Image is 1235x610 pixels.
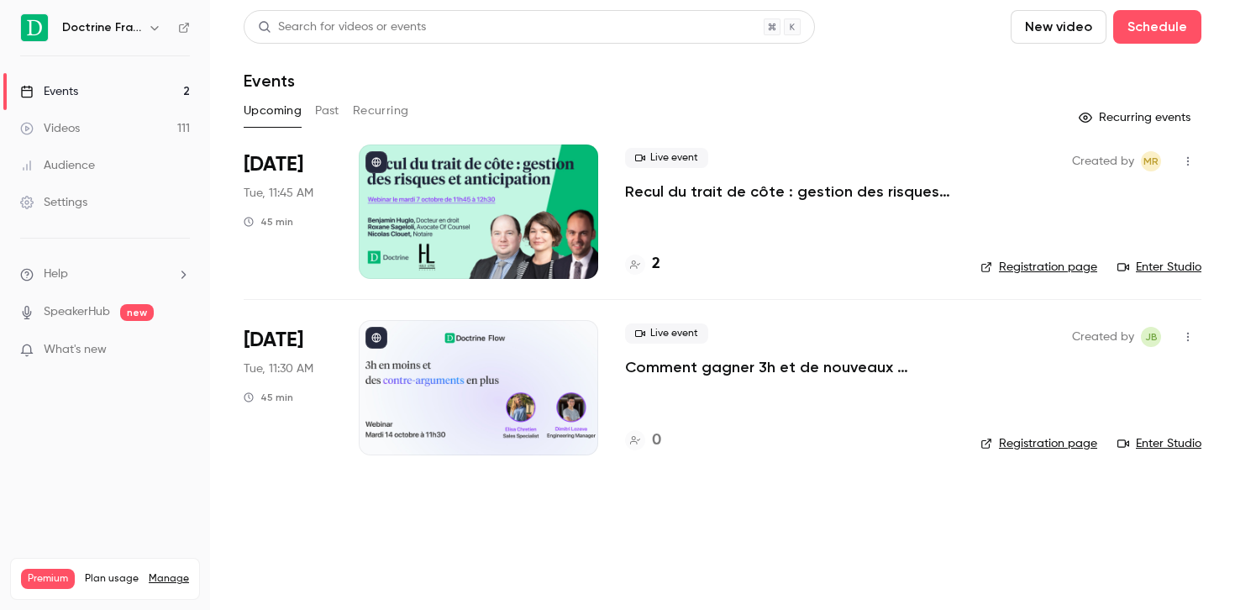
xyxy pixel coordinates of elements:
div: 45 min [244,215,293,229]
div: Events [20,83,78,100]
span: Premium [21,569,75,589]
div: Videos [20,120,80,137]
span: Created by [1072,151,1134,171]
div: Search for videos or events [258,18,426,36]
span: JB [1145,327,1158,347]
span: What's new [44,341,107,359]
a: 0 [625,429,661,452]
img: Doctrine France [21,14,48,41]
span: [DATE] [244,327,303,354]
button: Schedule [1113,10,1201,44]
div: Audience [20,157,95,174]
span: Justine Burel [1141,327,1161,347]
iframe: Noticeable Trigger [170,343,190,358]
span: Marguerite Rubin de Cervens [1141,151,1161,171]
div: 45 min [244,391,293,404]
a: SpeakerHub [44,303,110,321]
a: Recul du trait de côte : gestion des risques et anticipation [625,181,954,202]
li: help-dropdown-opener [20,266,190,283]
a: Manage [149,572,189,586]
span: Live event [625,148,708,168]
a: Comment gagner 3h et de nouveaux arguments ? [625,357,954,377]
button: Recurring events [1071,104,1201,131]
button: Recurring [353,97,409,124]
h1: Events [244,71,295,91]
span: Tue, 11:30 AM [244,360,313,377]
span: Plan usage [85,572,139,586]
div: Settings [20,194,87,211]
div: Oct 7 Tue, 11:45 AM (Europe/Paris) [244,145,332,279]
a: Registration page [980,435,1097,452]
a: Enter Studio [1117,259,1201,276]
span: new [120,304,154,321]
a: 2 [625,253,660,276]
span: Live event [625,323,708,344]
button: Past [315,97,339,124]
button: Upcoming [244,97,302,124]
span: MR [1143,151,1159,171]
button: New video [1011,10,1106,44]
div: Oct 14 Tue, 11:30 AM (Europe/Paris) [244,320,332,455]
h4: 0 [652,429,661,452]
span: Help [44,266,68,283]
span: Created by [1072,327,1134,347]
span: [DATE] [244,151,303,178]
span: Tue, 11:45 AM [244,185,313,202]
a: Registration page [980,259,1097,276]
a: Enter Studio [1117,435,1201,452]
h6: Doctrine France [62,19,141,36]
h4: 2 [652,253,660,276]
